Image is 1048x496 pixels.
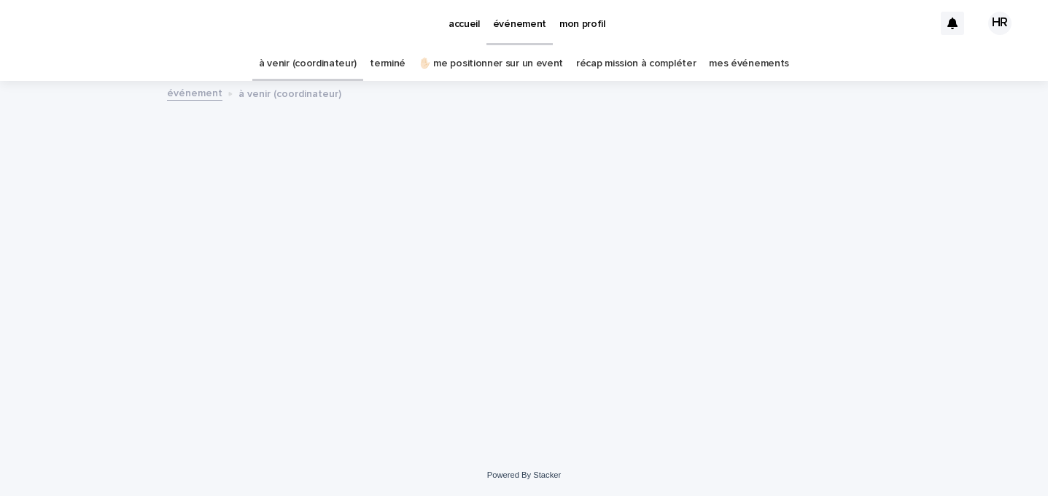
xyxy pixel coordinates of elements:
a: événement [167,84,222,101]
a: terminé [370,47,405,81]
a: à venir (coordinateur) [259,47,357,81]
a: mes événements [709,47,789,81]
a: récap mission à compléter [576,47,696,81]
p: à venir (coordinateur) [238,85,341,101]
a: Powered By Stacker [487,470,561,479]
a: ✋🏻 me positionner sur un event [419,47,563,81]
div: HR [988,12,1012,35]
img: Ls34BcGeRexTGTNfXpUC [29,9,171,38]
